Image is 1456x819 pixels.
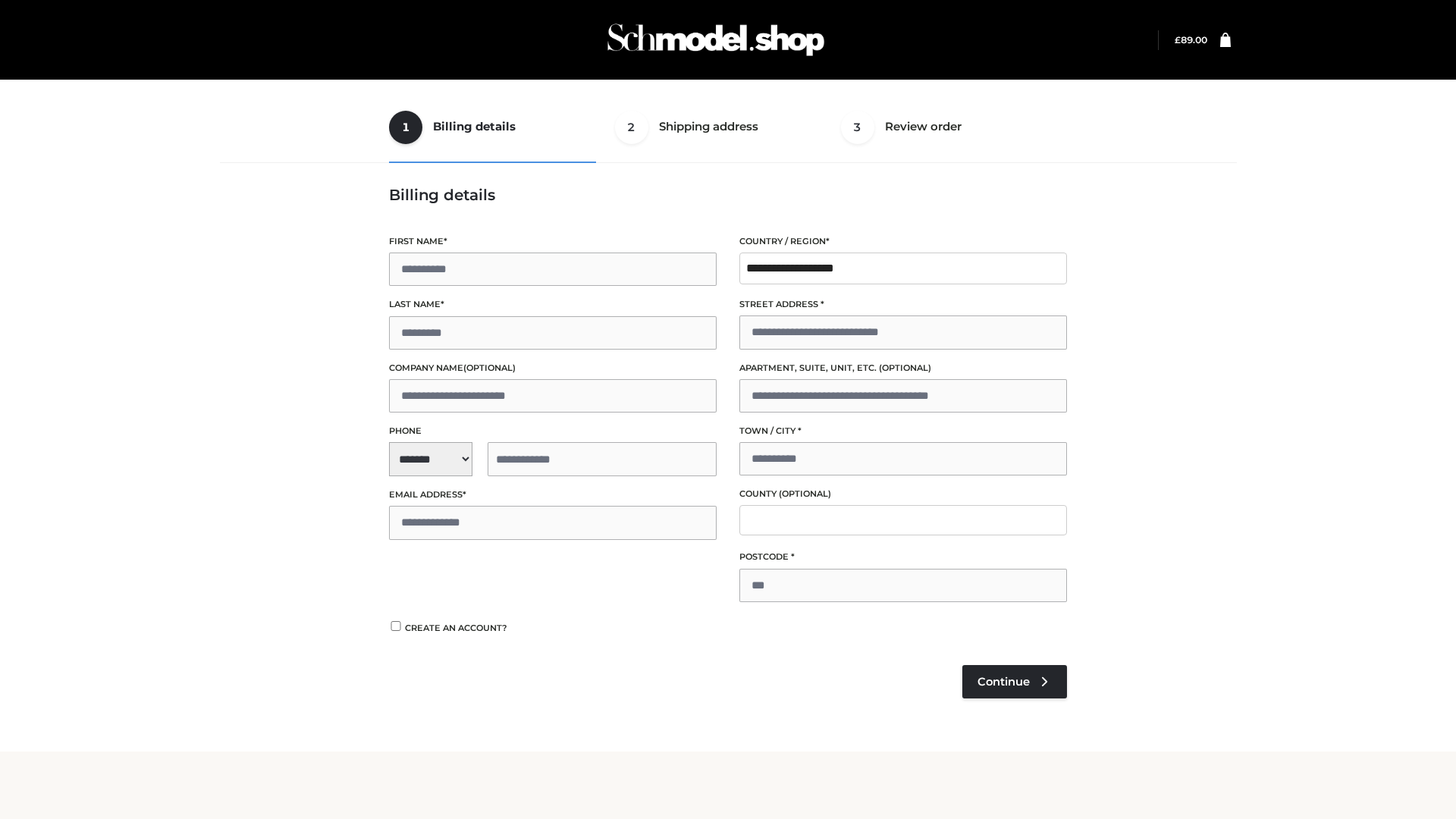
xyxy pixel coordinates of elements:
[739,487,1067,501] label: County
[463,362,516,373] span: (optional)
[977,675,1030,689] span: Continue
[739,234,1067,249] label: Country / Region
[739,424,1067,438] label: Town / City
[389,186,1067,204] h3: Billing details
[1175,34,1207,45] a: £89.00
[602,10,830,70] img: Schmodel Admin 964
[389,234,717,249] label: First name
[879,362,931,373] span: (optional)
[389,361,717,375] label: Company name
[739,297,1067,312] label: Street address
[1175,34,1181,45] span: £
[739,550,1067,564] label: Postcode
[389,621,403,631] input: Create an account?
[1175,34,1207,45] bdi: 89.00
[389,488,717,502] label: Email address
[779,488,831,499] span: (optional)
[389,297,717,312] label: Last name
[962,665,1067,698] a: Continue
[739,361,1067,375] label: Apartment, suite, unit, etc.
[405,623,507,633] span: Create an account?
[389,424,717,438] label: Phone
